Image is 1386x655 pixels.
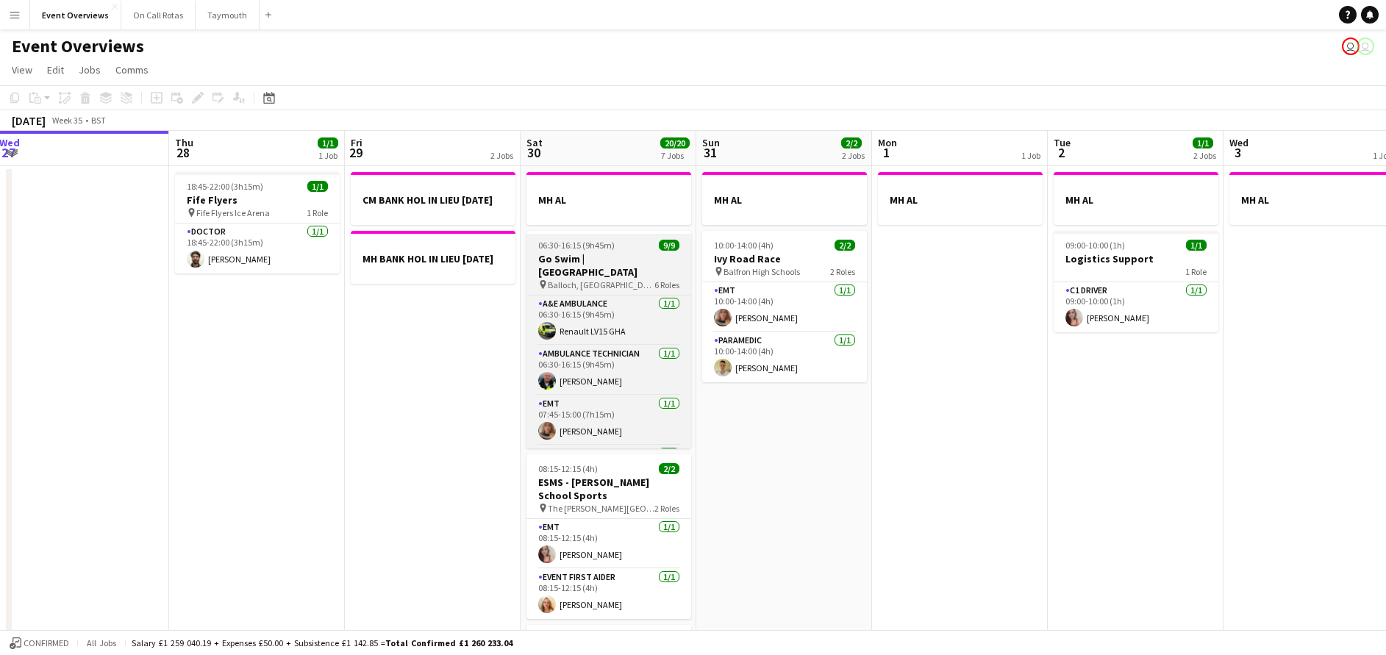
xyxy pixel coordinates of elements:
div: Salary £1 259 040.19 + Expenses £50.00 + Subsistence £1 142.85 = [132,637,512,648]
span: 1 [876,144,897,161]
app-job-card: 08:15-12:15 (4h)2/2ESMS - [PERSON_NAME] School Sports The [PERSON_NAME][GEOGRAPHIC_DATA]2 RolesEM... [526,454,691,619]
span: All jobs [84,637,119,648]
app-job-card: 18:45-22:00 (3h15m)1/1Fife Flyers Fife Flyers Ice Arena1 RoleDoctor1/118:45-22:00 (3h15m)[PERSON_... [175,172,340,273]
app-user-avatar: Operations Team [1342,37,1360,55]
app-job-card: MH AL [702,172,867,225]
span: 1/1 [1193,137,1213,148]
span: 2 Roles [830,266,855,277]
span: 1 Role [307,207,328,218]
div: 10:00-14:00 (4h)2/2Ivy Road Race Balfron High Schools2 RolesEMT1/110:00-14:00 (4h)[PERSON_NAME]Pa... [702,231,867,382]
span: 6 Roles [654,279,679,290]
h3: Fife Flyers [175,193,340,207]
app-card-role: EMT1/107:45-15:00 (7h15m)[PERSON_NAME] [526,395,691,445]
button: Confirmed [7,635,71,651]
app-card-role: A&E Ambulance1/106:30-16:15 (9h45m)Renault LV15 GHA [526,296,691,346]
div: 2 Jobs [490,150,513,161]
span: Mon [878,136,897,149]
app-job-card: CM BANK HOL IN LIEU [DATE] [351,172,515,225]
span: 2 [1051,144,1071,161]
span: Thu [175,136,193,149]
span: Edit [47,63,64,76]
span: 10:00-14:00 (4h) [714,240,774,251]
app-job-card: MH AL [1054,172,1218,225]
h3: Go Swim | [GEOGRAPHIC_DATA] [526,252,691,279]
app-card-role: Ambulance Technician1/106:30-16:15 (9h45m)[PERSON_NAME] [526,346,691,395]
div: 2 Jobs [1193,150,1216,161]
app-card-role: EMT1/110:00-14:00 (4h)[PERSON_NAME] [702,282,867,332]
span: 29 [349,144,362,161]
span: 1/1 [307,181,328,192]
div: 2 Jobs [842,150,865,161]
span: 06:30-16:15 (9h45m) [538,240,615,251]
span: Tue [1054,136,1071,149]
app-job-card: MH AL [526,172,691,225]
span: 1/1 [318,137,338,148]
app-user-avatar: Operations Team [1357,37,1374,55]
span: Fife Flyers Ice Arena [196,207,270,218]
h3: MH BANK HOL IN LIEU [DATE] [351,252,515,265]
span: 3 [1227,144,1249,161]
app-card-role: C1 Driver1/109:00-10:00 (1h)[PERSON_NAME] [1054,282,1218,332]
button: Taymouth [196,1,260,29]
app-card-role: Doctor1/118:45-22:00 (3h15m)[PERSON_NAME] [175,223,340,273]
h3: MH AL [878,193,1043,207]
span: The [PERSON_NAME][GEOGRAPHIC_DATA] [548,503,654,514]
span: 2/2 [841,137,862,148]
span: Confirmed [24,638,69,648]
span: 18:45-22:00 (3h15m) [187,181,263,192]
span: Sat [526,136,543,149]
h3: CM BANK HOL IN LIEU [DATE] [351,193,515,207]
div: [DATE] [12,113,46,128]
span: Balfron High Schools [724,266,800,277]
app-card-role: EMT1/108:15-12:15 (4h)[PERSON_NAME] [526,519,691,569]
a: Jobs [73,60,107,79]
span: 9/9 [659,240,679,251]
h3: Logistics Support [1054,252,1218,265]
div: 1 Job [1021,150,1040,161]
span: Comms [115,63,149,76]
app-job-card: 06:30-16:15 (9h45m)9/9Go Swim | [GEOGRAPHIC_DATA] Balloch, [GEOGRAPHIC_DATA]6 RolesA&E Ambulance1... [526,231,691,448]
span: Wed [1229,136,1249,149]
div: 1 Job [318,150,337,161]
span: View [12,63,32,76]
app-job-card: 09:00-10:00 (1h)1/1Logistics Support1 RoleC1 Driver1/109:00-10:00 (1h)[PERSON_NAME] [1054,231,1218,332]
span: 09:00-10:00 (1h) [1065,240,1125,251]
app-card-role: Event First Aider4/4 [526,445,691,559]
h3: MH AL [526,193,691,207]
h3: Ivy Road Race [702,252,867,265]
span: 31 [700,144,720,161]
h3: MH AL [1054,193,1218,207]
app-job-card: MH AL [878,172,1043,225]
button: On Call Rotas [121,1,196,29]
h3: MH AL [702,193,867,207]
span: Total Confirmed £1 260 233.04 [385,637,512,648]
a: Edit [41,60,70,79]
span: 28 [173,144,193,161]
span: 30 [524,144,543,161]
span: Jobs [79,63,101,76]
span: 1/1 [1186,240,1207,251]
span: 2/2 [659,463,679,474]
span: Fri [351,136,362,149]
div: BST [91,115,106,126]
span: Balloch, [GEOGRAPHIC_DATA] [548,279,654,290]
span: 20/20 [660,137,690,148]
span: 08:15-12:15 (4h) [538,463,598,474]
app-job-card: MH BANK HOL IN LIEU [DATE] [351,231,515,284]
span: 2 Roles [654,503,679,514]
app-card-role: Event First Aider1/108:15-12:15 (4h)[PERSON_NAME] [526,569,691,619]
span: 1 Role [1185,266,1207,277]
a: View [6,60,38,79]
div: 7 Jobs [661,150,689,161]
button: Event Overviews [30,1,121,29]
span: 2/2 [835,240,855,251]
